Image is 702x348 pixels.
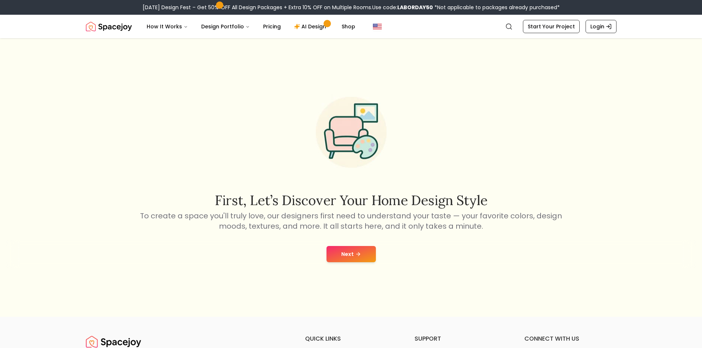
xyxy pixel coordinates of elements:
a: Spacejoy [86,19,132,34]
a: Start Your Project [523,20,580,33]
button: Next [326,246,376,262]
nav: Main [141,19,361,34]
a: Shop [336,19,361,34]
h2: First, let’s discover your home design style [139,193,563,208]
a: AI Design [288,19,334,34]
a: Pricing [257,19,287,34]
button: Design Portfolio [195,19,256,34]
div: [DATE] Design Fest – Get 50% OFF All Design Packages + Extra 10% OFF on Multiple Rooms. [143,4,560,11]
img: Spacejoy Logo [86,19,132,34]
h6: support [415,334,507,343]
h6: connect with us [524,334,617,343]
nav: Global [86,15,617,38]
a: Login [586,20,617,33]
span: *Not applicable to packages already purchased* [433,4,560,11]
img: Start Style Quiz Illustration [304,85,398,179]
b: LABORDAY50 [397,4,433,11]
span: Use code: [372,4,433,11]
img: United States [373,22,382,31]
button: How It Works [141,19,194,34]
h6: quick links [305,334,397,343]
p: To create a space you'll truly love, our designers first need to understand your taste — your fav... [139,211,563,231]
